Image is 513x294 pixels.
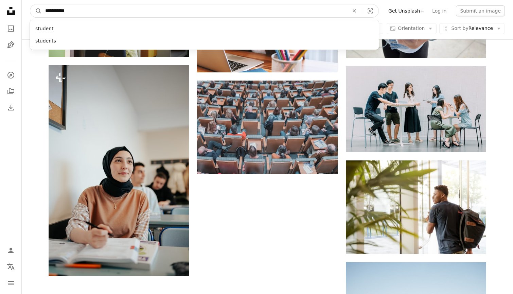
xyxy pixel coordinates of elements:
[4,244,18,257] a: Log in / Sign up
[451,25,468,31] span: Sort by
[30,4,379,18] form: Find visuals sitewide
[49,65,189,276] img: a woman sitting at a desk in a classroom
[4,4,18,19] a: Home — Unsplash
[30,35,379,47] div: students
[4,22,18,35] a: Photos
[4,38,18,52] a: Illustrations
[362,4,378,17] button: Visual search
[384,5,428,16] a: Get Unsplash+
[30,23,379,35] div: student
[398,25,425,31] span: Orientation
[347,4,362,17] button: Clear
[197,124,337,130] a: high-angle photography of group of people sitting at chairs
[428,5,450,16] a: Log in
[386,23,437,34] button: Orientation
[346,204,486,210] a: man holding glass door
[4,101,18,115] a: Download History
[4,276,18,290] button: Menu
[4,68,18,82] a: Explore
[4,260,18,274] button: Language
[439,23,505,34] button: Sort byRelevance
[30,4,42,17] button: Search Unsplash
[346,106,486,112] a: two men and four women meeting in office
[4,85,18,98] a: Collections
[197,81,337,174] img: high-angle photography of group of people sitting at chairs
[346,66,486,152] img: two men and four women meeting in office
[456,5,505,16] button: Submit an image
[49,168,189,174] a: a woman sitting at a desk in a classroom
[346,160,486,254] img: man holding glass door
[451,25,493,32] span: Relevance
